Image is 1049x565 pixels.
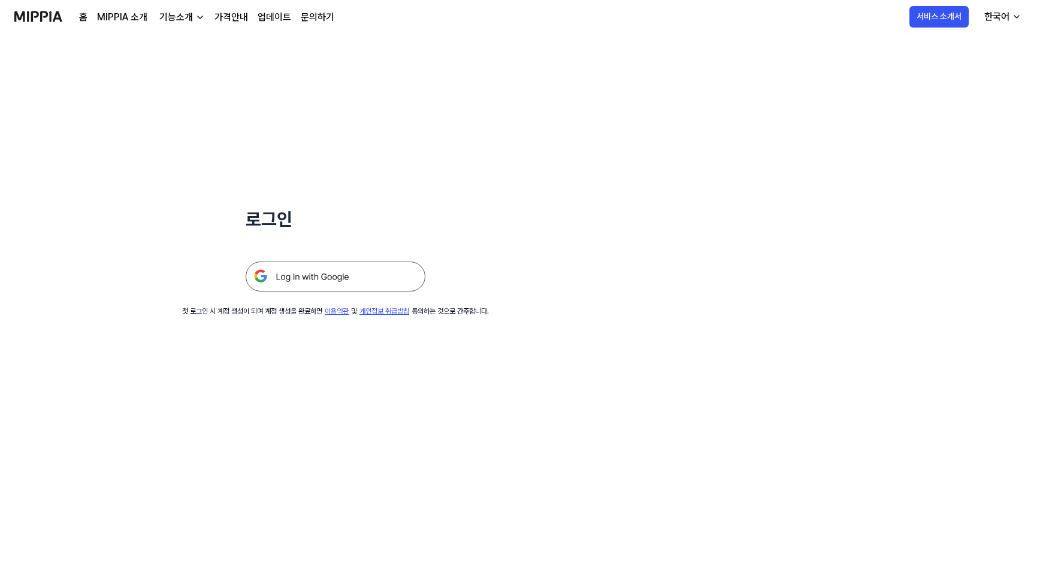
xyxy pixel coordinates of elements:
[258,10,291,25] a: 업데이트
[325,307,349,315] a: 이용약관
[195,13,205,22] img: down
[301,10,334,25] a: 문의하기
[182,306,489,317] div: 첫 로그인 시 계정 생성이 되며 계정 생성을 완료하면 및 동의하는 것으로 간주합니다.
[97,10,147,25] a: MIPPIA 소개
[975,5,1029,29] button: 한국어
[214,10,248,25] a: 가격안내
[359,307,409,315] a: 개인정보 취급방침
[246,206,425,233] h1: 로그인
[909,6,969,28] button: 서비스 소개서
[157,10,205,25] button: 기능소개
[157,10,195,25] div: 기능소개
[246,262,425,291] img: 구글 로그인 버튼
[79,10,87,25] a: 홈
[982,10,1012,24] div: 한국어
